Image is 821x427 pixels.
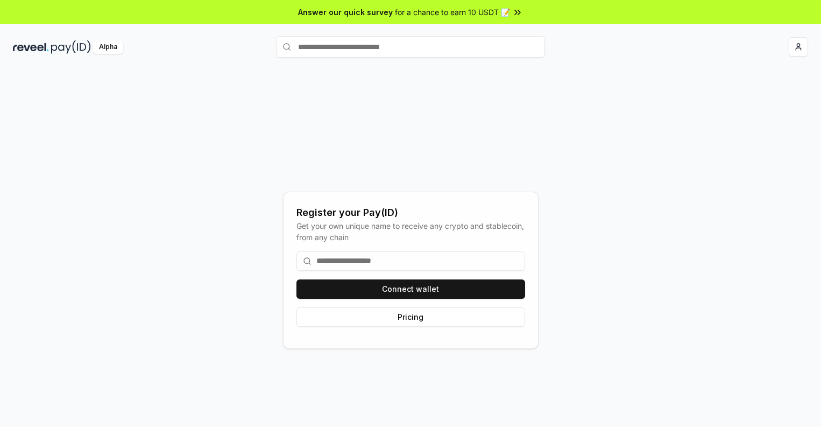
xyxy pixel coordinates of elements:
div: Alpha [93,40,123,54]
img: reveel_dark [13,40,49,54]
span: for a chance to earn 10 USDT 📝 [395,6,510,18]
button: Connect wallet [296,279,525,299]
div: Register your Pay(ID) [296,205,525,220]
span: Answer our quick survey [298,6,393,18]
img: pay_id [51,40,91,54]
div: Get your own unique name to receive any crypto and stablecoin, from any chain [296,220,525,243]
button: Pricing [296,307,525,327]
